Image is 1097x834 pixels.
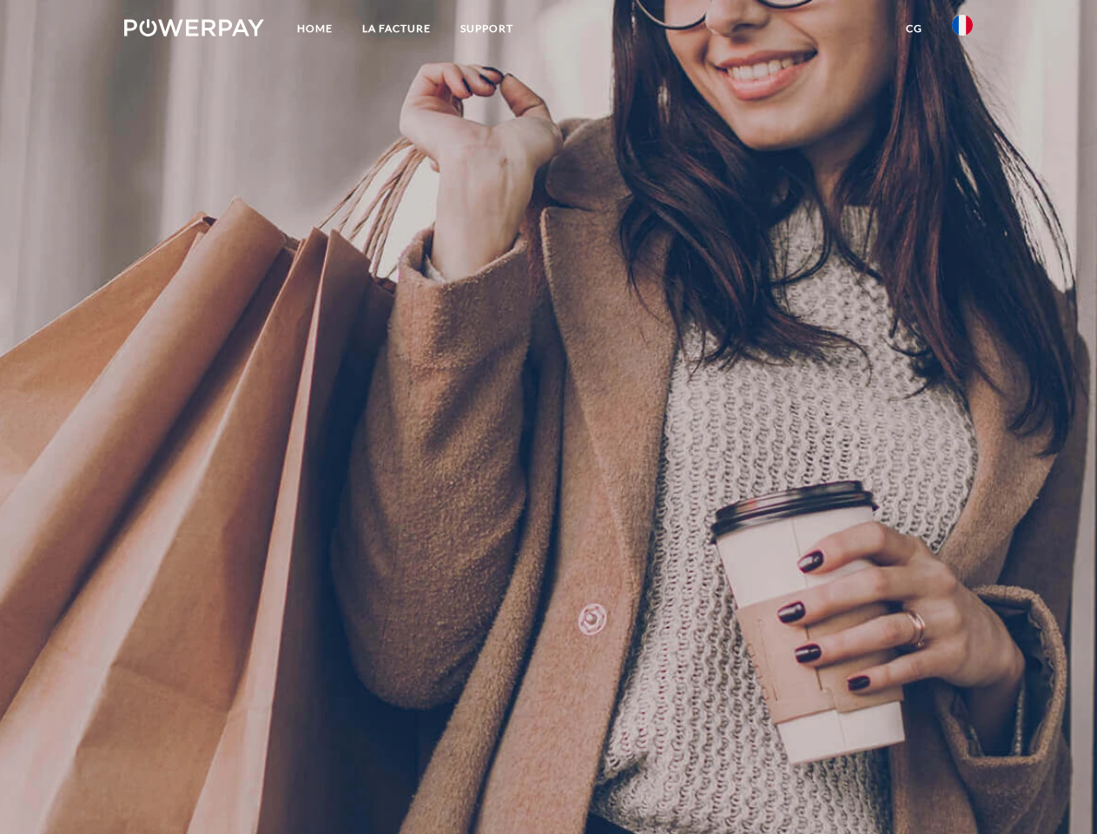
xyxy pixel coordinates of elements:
[282,13,347,44] a: Home
[347,13,446,44] a: LA FACTURE
[952,15,973,36] img: fr
[124,19,264,36] img: logo-powerpay-white.svg
[446,13,528,44] a: Support
[891,13,937,44] a: CG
